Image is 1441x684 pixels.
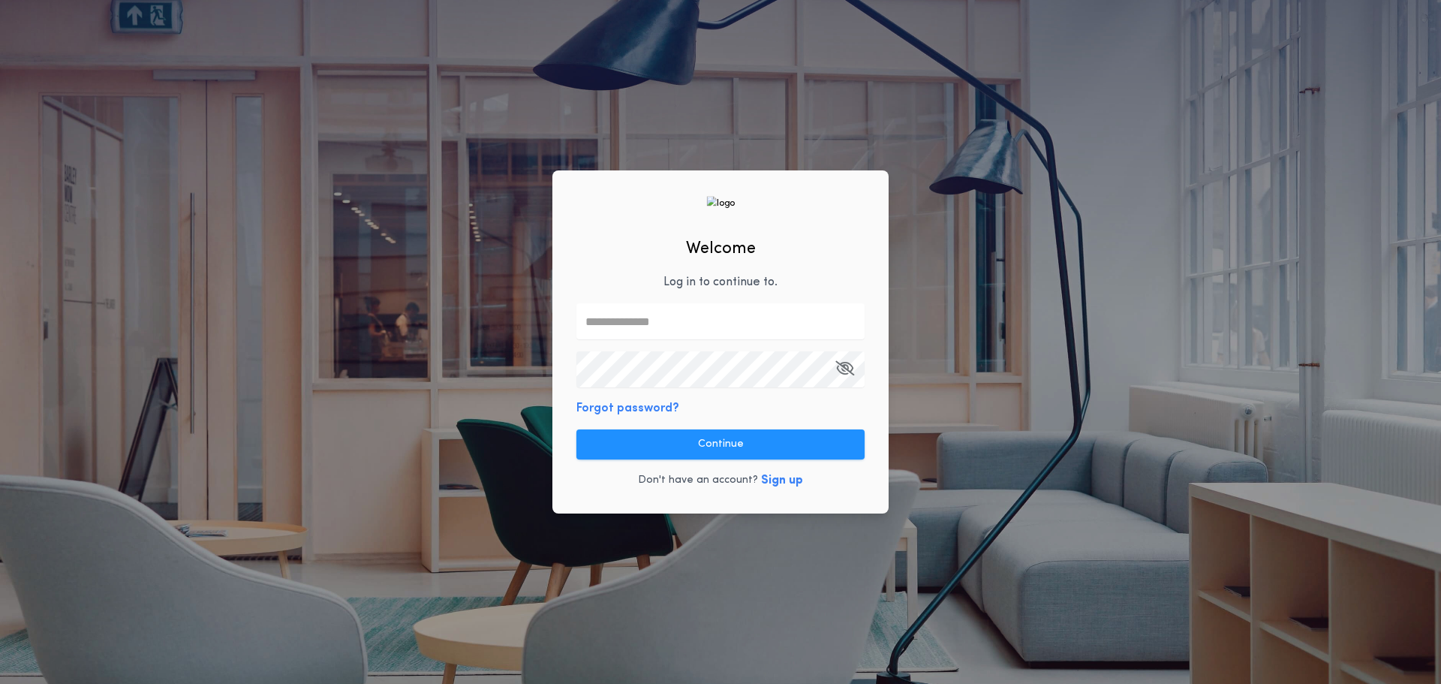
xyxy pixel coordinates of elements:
button: Forgot password? [576,399,679,417]
button: Continue [576,429,865,460]
p: Log in to continue to . [663,273,778,291]
p: Don't have an account? [638,473,758,488]
h2: Welcome [686,237,756,261]
img: logo [706,196,735,210]
button: Sign up [761,472,803,490]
